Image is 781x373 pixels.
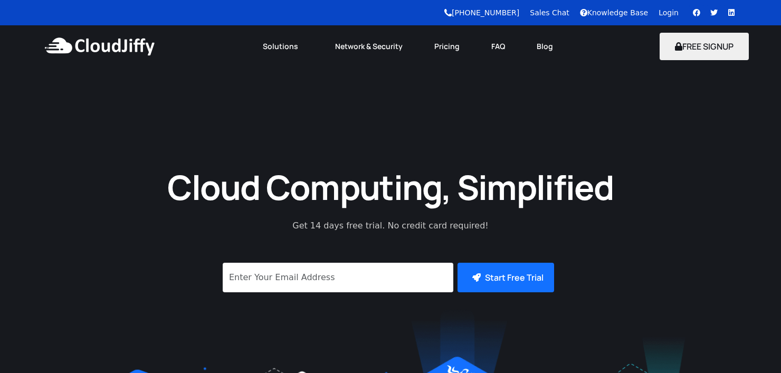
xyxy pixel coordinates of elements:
[458,263,554,292] button: Start Free Trial
[245,219,536,232] p: Get 14 days free trial. No credit card required!
[660,41,749,52] a: FREE SIGNUP
[580,8,649,17] a: Knowledge Base
[475,35,521,58] a: FAQ
[444,8,519,17] a: [PHONE_NUMBER]
[659,8,679,17] a: Login
[521,35,569,58] a: Blog
[418,35,475,58] a: Pricing
[247,35,319,58] a: Solutions
[153,165,628,209] h1: Cloud Computing, Simplified
[319,35,418,58] a: Network & Security
[660,33,749,60] button: FREE SIGNUP
[223,263,453,292] input: Enter Your Email Address
[530,8,569,17] a: Sales Chat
